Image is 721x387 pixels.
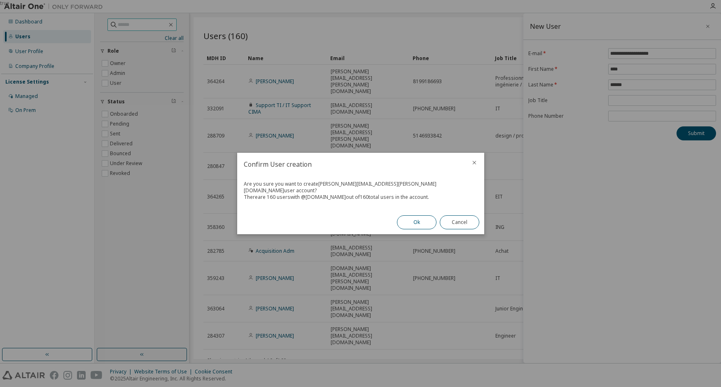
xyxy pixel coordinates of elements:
h2: Confirm User creation [237,153,464,176]
div: Are you sure you want to create [PERSON_NAME][EMAIL_ADDRESS][PERSON_NAME][DOMAIN_NAME] user account? [244,181,478,194]
button: close [471,159,478,166]
button: Cancel [440,215,479,229]
div: There are 160 users with @ [DOMAIN_NAME] out of 160 total users in the account. [244,194,478,200]
button: Ok [397,215,436,229]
